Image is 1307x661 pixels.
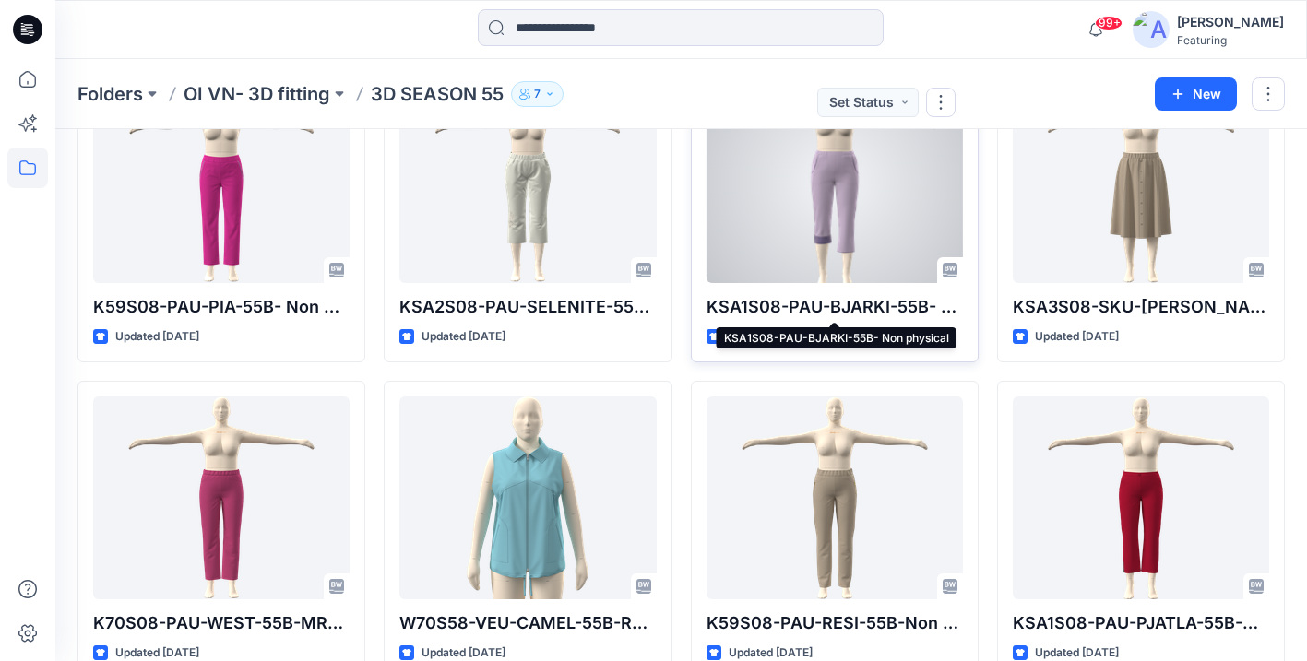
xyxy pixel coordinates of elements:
[371,81,504,107] p: 3D SEASON 55
[93,396,350,599] a: K70S08-PAU-WEST-55B-MR-3D Non size42
[399,396,656,599] a: W70S58-VEU-CAMEL-55B-RM-Size42
[1177,11,1284,33] div: [PERSON_NAME]
[1095,16,1123,30] span: 99+
[399,80,656,283] a: KSA2S08-PAU-SELENITE-55B- Non Physical
[93,610,350,636] p: K70S08-PAU-WEST-55B-MR-3D Non size42
[422,327,505,347] p: Updated [DATE]
[115,327,199,347] p: Updated [DATE]
[77,81,143,107] a: Folders
[1035,327,1119,347] p: Updated [DATE]
[707,294,963,320] p: KSA1S08-PAU-BJARKI-55B- Non physical
[93,294,350,320] p: K59S08-PAU-PIA-55B- Non Physical
[1013,294,1269,320] p: KSA3S08-SKU-[PERSON_NAME]-55B-MR-3D Non size42
[707,396,963,599] a: K59S08-PAU-RESI-55B-Non size42
[1013,396,1269,599] a: KSA1S08-PAU-PJATLA-55B-Non size42
[729,327,813,347] p: Updated [DATE]
[399,610,656,636] p: W70S58-VEU-CAMEL-55B-RM-Size42
[184,81,330,107] a: OI VN- 3D fitting
[1177,33,1284,47] div: Featuring
[1013,80,1269,283] a: KSA3S08-SKU-COTTINI-55B-MR-3D Non size42
[1133,11,1170,48] img: avatar
[93,80,350,283] a: K59S08-PAU-PIA-55B- Non Physical
[707,610,963,636] p: K59S08-PAU-RESI-55B-Non size42
[1013,610,1269,636] p: KSA1S08-PAU-PJATLA-55B-Non size42
[511,81,564,107] button: 7
[1155,77,1237,111] button: New
[534,84,541,104] p: 7
[707,80,963,283] a: KSA1S08-PAU-BJARKI-55B- Non physical
[399,294,656,320] p: KSA2S08-PAU-SELENITE-55B- Non Physical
